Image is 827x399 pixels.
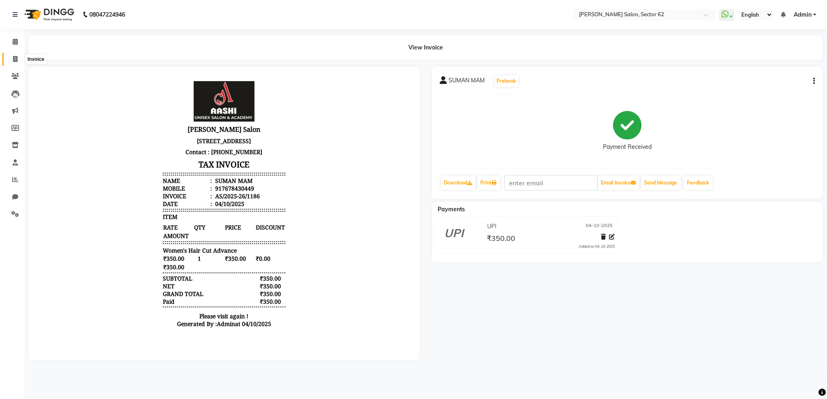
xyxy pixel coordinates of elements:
div: Added on 04-10-2025 [579,244,615,249]
div: Paid [126,223,138,231]
div: NET [126,208,138,215]
div: Payment Received [603,143,652,152]
p: Please visit again ! [126,238,249,245]
span: QTY [157,148,187,157]
a: Download [441,176,476,190]
a: Print [477,176,500,190]
div: 04/10/2025 [177,125,208,133]
div: ₹350.00 [219,215,249,223]
div: SUBTOTAL [126,200,156,208]
div: ₹350.00 [219,223,249,231]
div: View Invoice [28,35,823,60]
span: DISCOUNT [219,148,249,157]
span: RATE [126,148,156,157]
span: UPI [488,222,497,231]
div: AS/2025-26/1186 [177,118,223,125]
img: logo [21,3,76,26]
input: enter email [504,175,598,191]
p: [STREET_ADDRESS] [126,61,249,72]
span: SUMAN MAM [449,76,485,88]
span: : [174,125,175,133]
div: 917678430449 [177,110,218,118]
div: ₹350.00 [219,208,249,215]
div: Invoice [26,54,46,64]
span: : [174,118,175,125]
div: Generated By : at 04/10/2025 [126,245,249,253]
span: AMOUNT [126,157,156,165]
span: Admin [180,245,199,253]
span: ITEM [126,138,141,146]
b: 08047224946 [89,3,125,26]
span: Admin [794,11,812,19]
div: SUMAN MAM [177,102,216,110]
span: Women's Hair Cut Advance [126,172,200,180]
h3: [PERSON_NAME] Salon [126,49,249,61]
span: ₹350.00 [126,188,156,197]
span: : [174,102,175,110]
span: ₹350.00 [487,234,516,245]
div: Invoice [126,118,175,125]
div: Mobile [126,110,175,118]
div: Name [126,102,175,110]
span: Payments [438,206,465,213]
h3: TAX INVOICE [126,83,249,97]
span: ₹350.00 [126,180,156,188]
button: Prebook [495,75,518,87]
button: Send Message [641,176,681,190]
img: file_1744141576425.jpg [157,6,218,47]
span: ₹0.00 [219,180,249,188]
span: PRICE [188,148,218,157]
a: Feedback [684,176,713,190]
span: 04-10-2025 [586,222,613,231]
span: 1 [157,180,187,188]
button: Email Invoice [598,176,639,190]
span: ₹350.00 [188,180,218,188]
p: Contact : [PHONE_NUMBER] [126,72,249,83]
span: : [174,110,175,118]
div: ₹350.00 [219,200,249,208]
div: Date [126,125,175,133]
div: GRAND TOTAL [126,215,167,223]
